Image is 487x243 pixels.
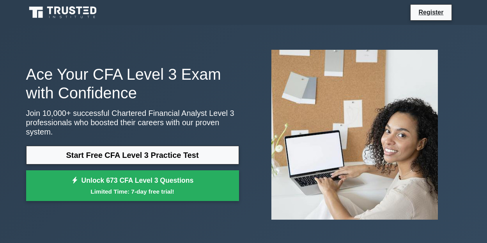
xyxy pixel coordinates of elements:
a: Start Free CFA Level 3 Practice Test [26,146,239,164]
small: Limited Time: 7-day free trial! [36,187,229,196]
a: Register [414,7,448,17]
p: Join 10,000+ successful Chartered Financial Analyst Level 3 professionals who boosted their caree... [26,108,239,136]
a: Unlock 673 CFA Level 3 QuestionsLimited Time: 7-day free trial! [26,170,239,201]
h1: Ace Your CFA Level 3 Exam with Confidence [26,65,239,102]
